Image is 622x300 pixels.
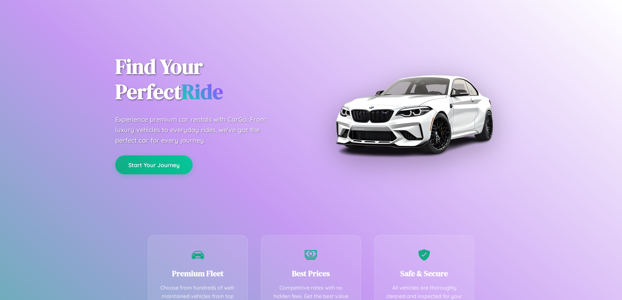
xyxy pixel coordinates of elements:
[182,77,223,106] span: Ride
[384,268,464,279] h3: Safe & Secure
[332,33,496,196] img: Premium BMW car rental vehicle
[158,268,238,279] h3: Premium Fleet
[115,155,193,174] button: Start Your Journey
[115,54,301,104] h1: Find Your Perfect
[115,114,279,146] p: Experience premium car rentals with CarGo. From luxury vehicles to everyday rides, we've got the ...
[271,268,351,279] h3: Best Prices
